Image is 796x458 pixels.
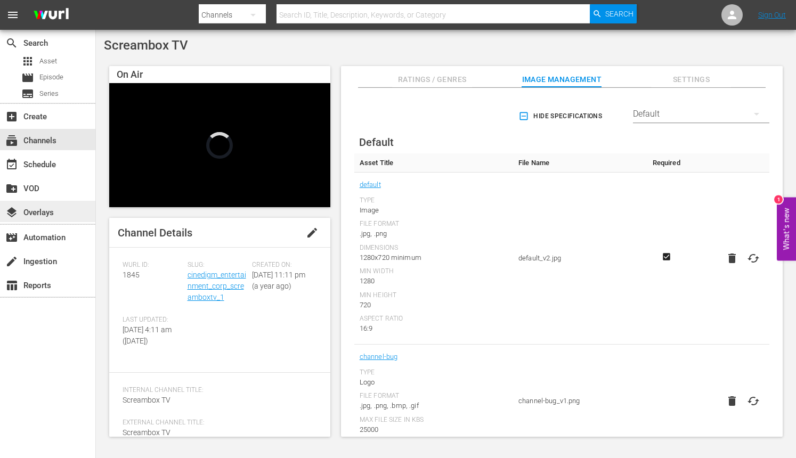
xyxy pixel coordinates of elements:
[123,325,172,345] span: [DATE] 4:11 am ([DATE])
[21,71,34,84] span: Episode
[123,316,182,324] span: Last Updated:
[360,323,508,334] div: 16:9
[360,178,381,192] a: default
[123,428,170,437] span: Screambox TV
[118,226,192,239] span: Channel Details
[651,73,731,86] span: Settings
[39,88,59,99] span: Series
[359,136,394,149] span: Default
[252,271,305,290] span: [DATE] 11:11 pm (a year ago)
[123,396,170,404] span: Screambox TV
[123,271,140,279] span: 1845
[360,276,508,287] div: 1280
[299,220,325,246] button: edit
[5,134,18,147] span: subscriptions
[360,416,508,424] div: Max File Size In Kbs
[360,377,508,388] div: Logo
[521,111,602,122] span: Hide Specifications
[188,271,246,301] a: cinedigm_entertainment_corp_screamboxtv_1
[360,228,508,239] div: .jpg, .png
[774,195,783,204] div: 1
[5,37,18,50] span: Search
[360,424,508,435] div: 25000
[123,386,312,395] span: Internal Channel Title:
[360,300,508,310] div: 720
[5,182,18,195] span: VOD
[360,369,508,377] div: Type
[360,291,508,300] div: Min Height
[360,244,508,252] div: Dimensions
[516,101,606,131] button: Hide Specifications
[360,197,508,205] div: Type
[360,205,508,216] div: Image
[39,56,57,67] span: Asset
[392,73,472,86] span: Ratings / Genres
[777,198,796,261] button: Open Feedback Widget
[5,279,18,292] span: Reports
[360,392,508,400] div: File Format
[6,9,19,21] span: menu
[522,73,602,86] span: Image Management
[360,400,508,411] div: .jpg, .png, .bmp, .gif
[252,261,312,269] span: Created On:
[5,255,18,268] span: create
[633,99,769,129] div: Default
[5,231,18,244] span: movie_filter
[605,4,633,23] span: Search
[21,87,34,100] span: Series
[26,3,77,28] img: ans4CAIJ8jUAAAAAAAAAAAAAAAAAAAAAAAAgQb4GAAAAAAAAAAAAAAAAAAAAAAAAJMjXAAAAAAAAAAAAAAAAAAAAAAAAgAT5G...
[5,110,18,123] span: Create
[513,153,647,173] th: File Name
[306,226,319,239] span: edit
[5,206,18,219] span: Overlays
[39,72,63,83] span: Episode
[647,153,686,173] th: Required
[123,419,312,427] span: External Channel Title:
[104,38,188,53] span: Screambox TV
[360,267,508,276] div: Min Width
[360,350,398,364] a: channel-bug
[758,11,786,19] a: Sign Out
[360,315,508,323] div: Aspect Ratio
[660,252,673,261] svg: Required
[354,153,513,173] th: Asset Title
[117,69,143,80] span: On Air
[513,173,647,345] td: default_v2.jpg
[123,261,182,269] span: Wurl ID:
[5,158,18,171] span: event_available
[360,252,508,263] div: 1280x720 minimum
[109,83,330,207] div: Video Player
[188,261,247,269] span: Slug:
[360,220,508,228] div: File Format
[21,55,34,68] span: Asset
[590,4,637,23] button: Search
